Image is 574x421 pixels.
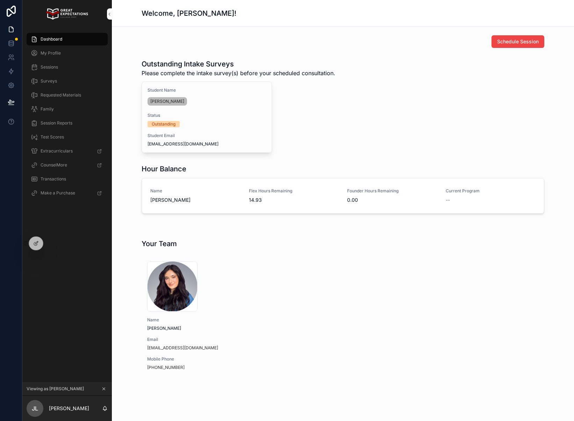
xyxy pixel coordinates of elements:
h1: Outstanding Intake Surveys [142,59,335,69]
span: Transactions [41,176,66,182]
span: Student Name [148,87,266,93]
h1: Your Team [142,239,177,249]
a: Extracurriculars [27,145,108,157]
span: Make a Purchase [41,190,75,196]
a: Make a Purchase [27,187,108,199]
span: Student Email [148,133,266,138]
span: CounselMore [41,162,67,168]
a: CounselMore [27,159,108,171]
a: My Profile [27,47,108,59]
span: Mobile Phone [147,356,270,362]
span: Dashboard [41,36,62,42]
span: Please complete the intake survey(s) before your scheduled consultation. [142,69,335,77]
a: Surveys [27,75,108,87]
div: scrollable content [22,28,112,208]
button: Schedule Session [492,35,544,48]
span: Name [150,188,241,194]
span: Status [148,113,266,118]
span: [PERSON_NAME] [150,99,184,104]
h1: Welcome, [PERSON_NAME]! [142,8,236,18]
span: 0.00 [347,197,437,204]
a: [EMAIL_ADDRESS][DOMAIN_NAME] [147,345,218,351]
span: Current Program [446,188,536,194]
span: JL [32,404,38,413]
span: [PERSON_NAME] [150,197,241,204]
span: Schedule Session [497,38,539,45]
h1: Hour Balance [142,164,186,174]
span: [PERSON_NAME] [147,326,270,331]
a: Dashboard [27,33,108,45]
div: Outstanding [152,121,175,127]
span: Sessions [41,64,58,70]
img: App logo [46,8,88,20]
span: [EMAIL_ADDRESS][DOMAIN_NAME] [148,141,266,147]
span: -- [446,197,450,204]
span: Flex Hours Remaining [249,188,339,194]
a: Sessions [27,61,108,73]
a: Requested Materials [27,89,108,101]
a: [PHONE_NUMBER] [147,365,185,370]
a: Test Scores [27,131,108,143]
span: Name [147,317,270,323]
a: Family [27,103,108,115]
span: Session Reports [41,120,72,126]
span: Founder Hours Remaining [347,188,437,194]
a: Session Reports [27,117,108,129]
span: Surveys [41,78,57,84]
span: Family [41,106,54,112]
span: Requested Materials [41,92,81,98]
p: [PERSON_NAME] [49,405,89,412]
a: Transactions [27,173,108,185]
span: Viewing as [PERSON_NAME] [27,386,84,392]
span: Email [147,337,270,342]
span: 14.93 [249,197,339,204]
span: Extracurriculars [41,148,73,154]
span: Test Scores [41,134,64,140]
span: My Profile [41,50,61,56]
a: [PERSON_NAME] [148,97,187,106]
